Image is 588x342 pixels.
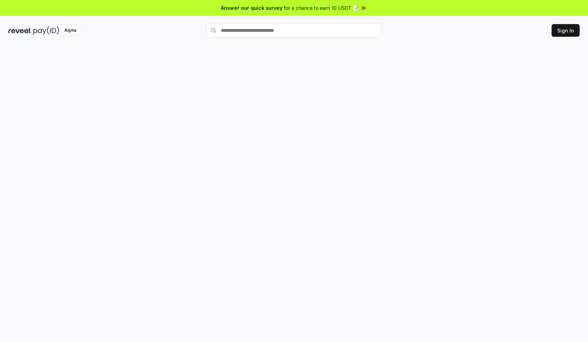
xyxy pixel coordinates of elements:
[33,26,59,35] img: pay_id
[61,26,80,35] div: Alpha
[284,4,359,12] span: for a chance to earn 10 USDT 📝
[552,24,580,37] button: Sign In
[8,26,32,35] img: reveel_dark
[221,4,282,12] span: Answer our quick survey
